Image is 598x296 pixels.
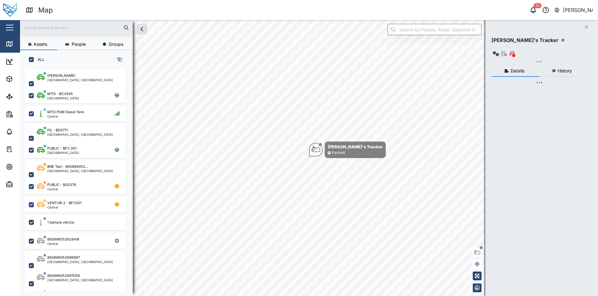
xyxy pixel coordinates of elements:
div: Admin [16,181,35,188]
div: PUBLIC - BGS376 [47,182,76,188]
div: Central [47,242,79,245]
div: Assets [16,76,36,82]
span: Assets [34,42,47,46]
div: Map [16,40,30,47]
div: Tasks [16,146,34,153]
input: Search assets or drivers [24,23,129,32]
span: People [72,42,86,46]
div: Map [38,5,53,16]
button: [PERSON_NAME] [554,6,593,14]
img: Main Logo [3,3,17,17]
div: BNE Test - 860896052... [47,164,88,169]
div: Parked [332,150,345,156]
div: 860896052628419 [47,237,79,242]
div: [PERSON_NAME] [47,73,75,78]
div: [GEOGRAPHIC_DATA] [47,97,79,100]
div: grid [25,67,132,291]
div: Dashboard [16,58,44,65]
div: VENTURI 2 - BFC001 [47,200,81,206]
div: 1 Sample vehicle [47,220,74,225]
div: 860896052697059 [47,273,80,278]
div: Map marker [309,141,386,158]
div: MTIS - BCV645 [47,91,73,97]
div: [GEOGRAPHIC_DATA], [GEOGRAPHIC_DATA] [47,78,113,82]
span: History [558,69,572,73]
div: [GEOGRAPHIC_DATA], [GEOGRAPHIC_DATA] [47,169,113,172]
div: MTIS POM Diesel Tank [47,109,84,115]
div: [PERSON_NAME] [563,6,593,14]
div: [GEOGRAPHIC_DATA], [GEOGRAPHIC_DATA] [47,133,113,136]
canvas: Map [20,20,598,296]
div: Settings [16,163,39,170]
div: Reports [16,111,38,118]
div: [PERSON_NAME]'s Tracker [492,36,559,44]
div: [PERSON_NAME]'s Tracker [328,144,383,150]
div: Alarms [16,128,36,135]
label: ALL [34,57,44,62]
div: PUBLIC - BFC 001 [47,146,76,151]
span: Groups [109,42,123,46]
div: Central [47,188,76,191]
div: [GEOGRAPHIC_DATA], [GEOGRAPHIC_DATA] [47,278,113,282]
span: Details [511,69,524,73]
div: Sites [16,93,31,100]
input: Search by People, Asset, Geozone or Place [388,24,482,35]
div: Central [47,115,84,118]
div: 50 [534,3,542,8]
div: Central [47,206,81,209]
div: 860896052696887 [47,255,80,260]
div: [GEOGRAPHIC_DATA] [47,151,79,154]
div: PIL - BDS771 [47,128,68,133]
div: [GEOGRAPHIC_DATA], [GEOGRAPHIC_DATA] [47,260,113,263]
